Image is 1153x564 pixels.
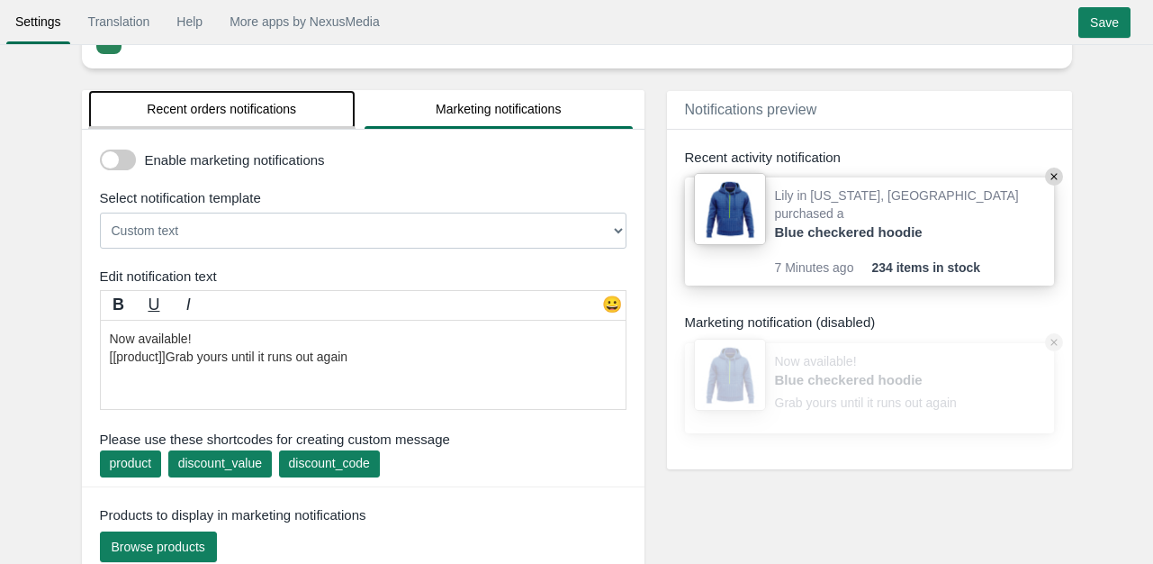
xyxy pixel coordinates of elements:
[148,296,159,314] u: U
[365,90,633,129] a: Marketing notifications
[86,267,649,286] div: Edit notification text
[145,150,622,169] label: Enable marketing notifications
[775,370,964,389] a: Blue checkered hoodie
[1078,7,1130,38] input: Save
[694,339,766,411] img: 80x80_sample.jpg
[685,148,1054,167] div: Recent activity notification
[775,259,872,277] span: 7 Minutes ago
[775,223,964,241] a: Blue checkered hoodie
[100,320,626,410] textarea: Now available! [[product]]Grab yours until it runs out again
[186,296,191,314] i: I
[110,454,152,472] div: product
[86,188,649,207] div: Select notification template
[775,186,1045,259] div: Lily in [US_STATE], [GEOGRAPHIC_DATA] purchased a
[79,5,159,38] a: Translation
[289,454,370,472] div: discount_code
[685,102,817,117] span: Notifications preview
[100,532,217,562] button: Browse products
[775,352,964,424] div: Now available! Grab yours until it runs out again
[599,294,626,321] div: 😀
[694,173,766,245] img: 80x80_sample.jpg
[100,430,626,449] span: Please use these shortcodes for creating custom message
[113,296,124,314] b: B
[178,454,262,472] div: discount_value
[871,259,980,277] span: 234 items in stock
[221,5,389,38] a: More apps by NexusMedia
[112,540,205,554] span: Browse products
[6,5,70,38] a: Settings
[100,505,366,524] span: Products to display in marketing notifications
[167,5,212,38] a: Help
[88,90,356,129] a: Recent orders notifications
